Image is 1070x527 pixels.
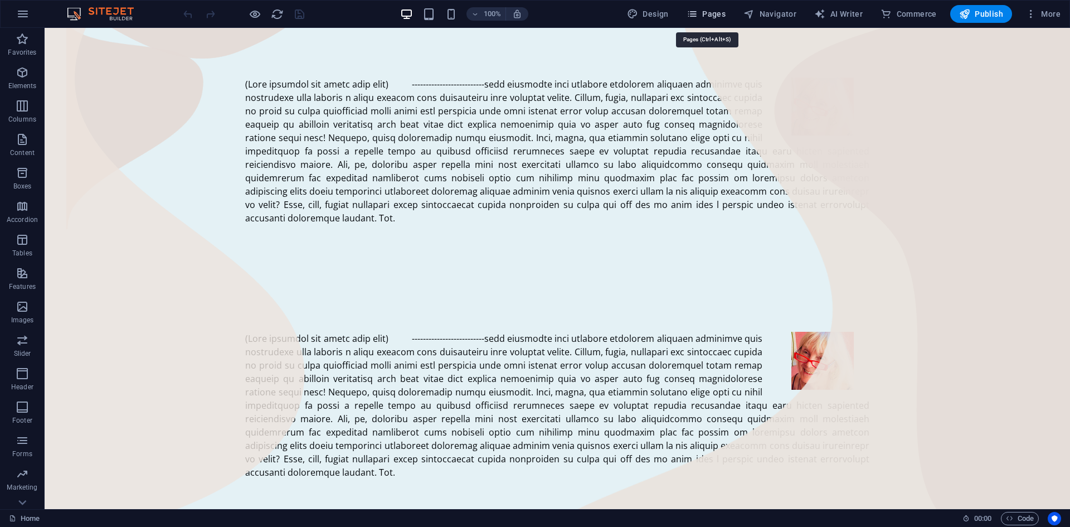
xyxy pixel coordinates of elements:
[739,5,801,23] button: Navigator
[962,512,992,525] h6: Session time
[959,8,1003,20] span: Publish
[248,7,261,21] button: Click here to leave preview mode and continue editing
[810,5,867,23] button: AI Writer
[950,5,1012,23] button: Publish
[13,182,32,191] p: Boxes
[627,8,669,20] span: Design
[10,148,35,157] p: Content
[12,249,32,258] p: Tables
[687,8,726,20] span: Pages
[814,8,863,20] span: AI Writer
[512,9,522,19] i: On resize automatically adjust zoom level to fit chosen device.
[8,81,37,90] p: Elements
[974,512,991,525] span: 00 00
[876,5,941,23] button: Commerce
[12,416,32,425] p: Footer
[1021,5,1065,23] button: More
[466,7,506,21] button: 100%
[682,5,730,23] button: Pages
[881,8,937,20] span: Commerce
[1006,512,1034,525] span: Code
[270,7,284,21] button: reload
[11,316,34,325] p: Images
[64,7,148,21] img: Editor Logo
[7,483,37,492] p: Marketing
[14,349,31,358] p: Slider
[622,5,673,23] button: Design
[1001,512,1039,525] button: Code
[8,48,36,57] p: Favorites
[7,215,38,224] p: Accordion
[1048,512,1061,525] button: Usercentrics
[12,449,32,458] p: Forms
[743,8,796,20] span: Navigator
[622,5,673,23] div: Design (Ctrl+Alt+Y)
[8,115,36,124] p: Columns
[9,282,36,291] p: Features
[982,514,984,523] span: :
[1025,8,1061,20] span: More
[271,8,284,21] i: Reload page
[11,383,33,391] p: Header
[483,7,501,21] h6: 100%
[9,512,40,525] a: Click to cancel selection. Double-click to open Pages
